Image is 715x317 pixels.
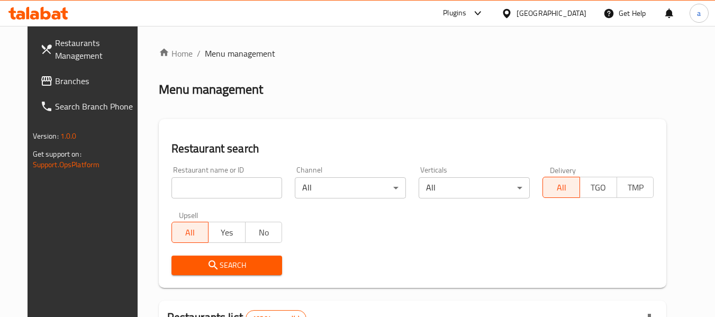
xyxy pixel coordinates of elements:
[197,47,201,60] li: /
[443,7,466,20] div: Plugins
[180,259,274,272] span: Search
[171,256,283,275] button: Search
[621,180,650,195] span: TMP
[171,222,209,243] button: All
[159,81,263,98] h2: Menu management
[32,30,147,68] a: Restaurants Management
[55,100,139,113] span: Search Branch Phone
[32,94,147,119] a: Search Branch Phone
[213,225,241,240] span: Yes
[55,75,139,87] span: Branches
[55,37,139,62] span: Restaurants Management
[295,177,406,198] div: All
[550,166,576,174] label: Delivery
[205,47,275,60] span: Menu management
[32,68,147,94] a: Branches
[171,141,654,157] h2: Restaurant search
[33,147,82,161] span: Get support on:
[171,177,283,198] input: Search for restaurant name or ID..
[159,47,667,60] nav: breadcrumb
[584,180,613,195] span: TGO
[250,225,278,240] span: No
[33,129,59,143] span: Version:
[697,7,701,19] span: a
[176,225,205,240] span: All
[617,177,654,198] button: TMP
[60,129,77,143] span: 1.0.0
[159,47,193,60] a: Home
[547,180,576,195] span: All
[419,177,530,198] div: All
[517,7,586,19] div: [GEOGRAPHIC_DATA]
[580,177,617,198] button: TGO
[542,177,580,198] button: All
[33,158,100,171] a: Support.OpsPlatform
[245,222,283,243] button: No
[179,211,198,219] label: Upsell
[208,222,246,243] button: Yes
